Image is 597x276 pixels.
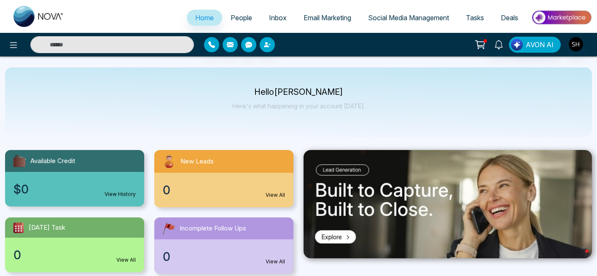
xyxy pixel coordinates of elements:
a: Email Marketing [295,10,360,26]
a: View All [266,191,285,199]
span: New Leads [180,157,214,166]
span: 0 [163,248,170,265]
iframe: Intercom live chat [568,247,589,268]
a: New Leads0View All [149,150,298,207]
a: View History [105,190,136,198]
span: Available Credit [30,156,75,166]
span: Incomplete Follow Ups [180,224,246,233]
p: Hello [PERSON_NAME] [232,88,365,96]
img: . [304,150,592,258]
span: $0 [13,180,29,198]
img: newLeads.svg [161,153,177,169]
a: People [222,10,261,26]
img: todayTask.svg [12,221,25,234]
img: Market-place.gif [531,8,592,27]
span: Deals [501,13,518,22]
img: User Avatar [569,37,583,51]
a: Tasks [457,10,492,26]
span: AVON AI [526,40,554,50]
span: Home [195,13,214,22]
img: Lead Flow [511,39,523,51]
a: View All [116,256,136,264]
span: 0 [13,246,21,264]
span: Social Media Management [368,13,449,22]
span: 0 [163,181,170,199]
a: Inbox [261,10,295,26]
button: AVON AI [509,37,561,53]
img: followUps.svg [161,221,176,236]
img: availableCredit.svg [12,153,27,169]
span: Tasks [466,13,484,22]
a: View All [266,258,285,265]
img: Nova CRM Logo [13,6,64,27]
a: Home [187,10,222,26]
span: People [231,13,252,22]
a: Social Media Management [360,10,457,26]
span: [DATE] Task [29,223,65,233]
span: Inbox [269,13,287,22]
span: Email Marketing [304,13,351,22]
a: Incomplete Follow Ups0View All [149,217,298,274]
p: Here's what happening in your account [DATE]. [232,102,365,110]
a: Deals [492,10,527,26]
